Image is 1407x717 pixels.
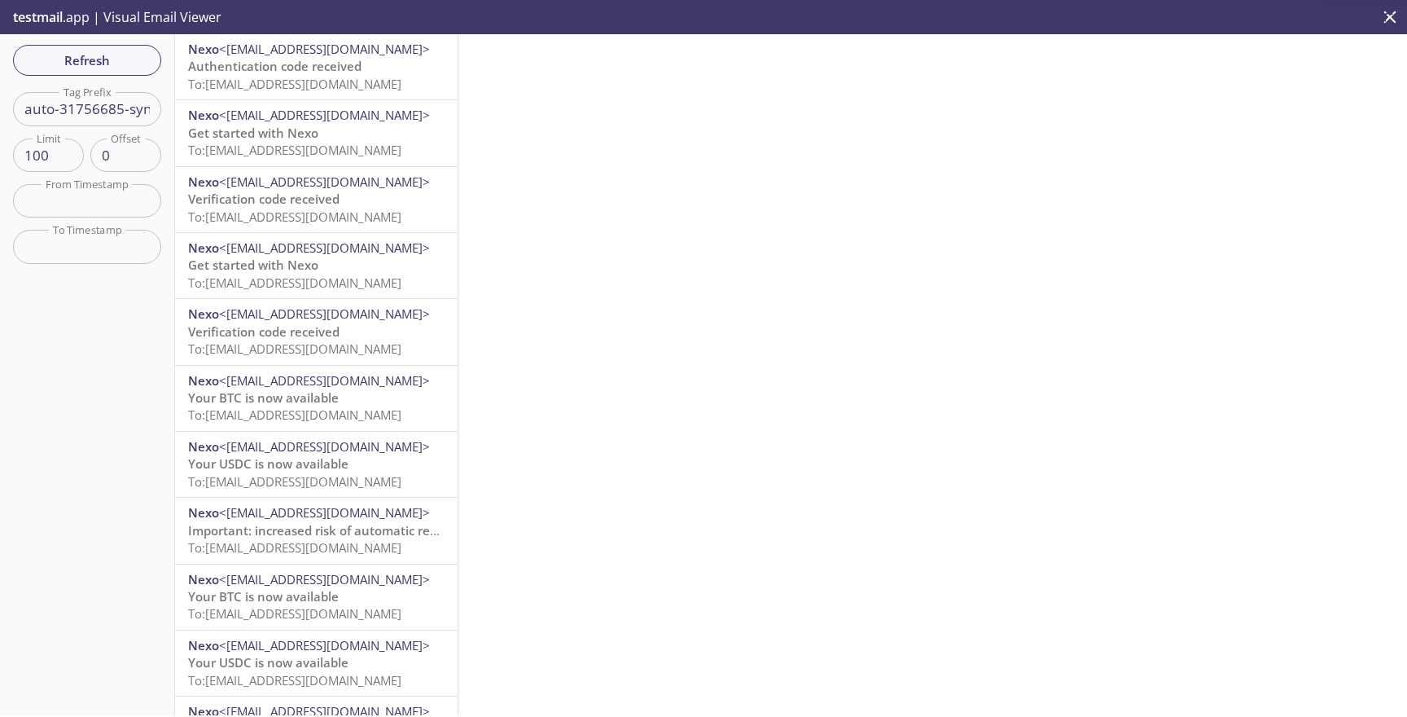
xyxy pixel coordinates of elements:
[175,498,458,563] div: Nexo<[EMAIL_ADDRESS][DOMAIN_NAME]>Important: increased risk of automatic repaymentTo:[EMAIL_ADDRE...
[188,125,318,141] span: Get started with Nexo
[219,438,430,455] span: <[EMAIL_ADDRESS][DOMAIN_NAME]>
[175,631,458,696] div: Nexo<[EMAIL_ADDRESS][DOMAIN_NAME]>Your USDC is now availableTo:[EMAIL_ADDRESS][DOMAIN_NAME]
[188,323,340,340] span: Verification code received
[188,522,483,539] span: Important: increased risk of automatic repayment
[219,306,430,322] span: <[EMAIL_ADDRESS][DOMAIN_NAME]>
[175,233,458,298] div: Nexo<[EMAIL_ADDRESS][DOMAIN_NAME]>Get started with NexoTo:[EMAIL_ADDRESS][DOMAIN_NAME]
[219,107,430,123] span: <[EMAIL_ADDRESS][DOMAIN_NAME]>
[188,58,362,74] span: Authentication code received
[26,50,148,71] span: Refresh
[175,432,458,497] div: Nexo<[EMAIL_ADDRESS][DOMAIN_NAME]>Your USDC is now availableTo:[EMAIL_ADDRESS][DOMAIN_NAME]
[219,571,430,587] span: <[EMAIL_ADDRESS][DOMAIN_NAME]>
[188,672,401,688] span: To: [EMAIL_ADDRESS][DOMAIN_NAME]
[188,588,339,605] span: Your BTC is now available
[175,366,458,431] div: Nexo<[EMAIL_ADDRESS][DOMAIN_NAME]>Your BTC is now availableTo:[EMAIL_ADDRESS][DOMAIN_NAME]
[188,455,348,472] span: Your USDC is now available
[188,341,401,357] span: To: [EMAIL_ADDRESS][DOMAIN_NAME]
[188,389,339,406] span: Your BTC is now available
[188,605,401,622] span: To: [EMAIL_ADDRESS][DOMAIN_NAME]
[175,167,458,232] div: Nexo<[EMAIL_ADDRESS][DOMAIN_NAME]>Verification code receivedTo:[EMAIL_ADDRESS][DOMAIN_NAME]
[188,142,401,158] span: To: [EMAIL_ADDRESS][DOMAIN_NAME]
[188,191,340,207] span: Verification code received
[188,539,401,556] span: To: [EMAIL_ADDRESS][DOMAIN_NAME]
[219,637,430,653] span: <[EMAIL_ADDRESS][DOMAIN_NAME]>
[219,41,430,57] span: <[EMAIL_ADDRESS][DOMAIN_NAME]>
[13,45,161,76] button: Refresh
[188,306,219,322] span: Nexo
[188,76,401,92] span: To: [EMAIL_ADDRESS][DOMAIN_NAME]
[188,438,219,455] span: Nexo
[219,372,430,389] span: <[EMAIL_ADDRESS][DOMAIN_NAME]>
[188,637,219,653] span: Nexo
[188,372,219,389] span: Nexo
[175,34,458,99] div: Nexo<[EMAIL_ADDRESS][DOMAIN_NAME]>Authentication code receivedTo:[EMAIL_ADDRESS][DOMAIN_NAME]
[188,654,348,671] span: Your USDC is now available
[188,473,401,490] span: To: [EMAIL_ADDRESS][DOMAIN_NAME]
[188,257,318,273] span: Get started with Nexo
[175,299,458,364] div: Nexo<[EMAIL_ADDRESS][DOMAIN_NAME]>Verification code receivedTo:[EMAIL_ADDRESS][DOMAIN_NAME]
[175,100,458,165] div: Nexo<[EMAIL_ADDRESS][DOMAIN_NAME]>Get started with NexoTo:[EMAIL_ADDRESS][DOMAIN_NAME]
[219,174,430,190] span: <[EMAIL_ADDRESS][DOMAIN_NAME]>
[219,240,430,256] span: <[EMAIL_ADDRESS][DOMAIN_NAME]>
[188,209,401,225] span: To: [EMAIL_ADDRESS][DOMAIN_NAME]
[219,504,430,521] span: <[EMAIL_ADDRESS][DOMAIN_NAME]>
[188,275,401,291] span: To: [EMAIL_ADDRESS][DOMAIN_NAME]
[188,174,219,190] span: Nexo
[188,571,219,587] span: Nexo
[13,8,63,26] span: testmail
[175,565,458,630] div: Nexo<[EMAIL_ADDRESS][DOMAIN_NAME]>Your BTC is now availableTo:[EMAIL_ADDRESS][DOMAIN_NAME]
[188,107,219,123] span: Nexo
[188,504,219,521] span: Nexo
[188,41,219,57] span: Nexo
[188,240,219,256] span: Nexo
[188,407,401,423] span: To: [EMAIL_ADDRESS][DOMAIN_NAME]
